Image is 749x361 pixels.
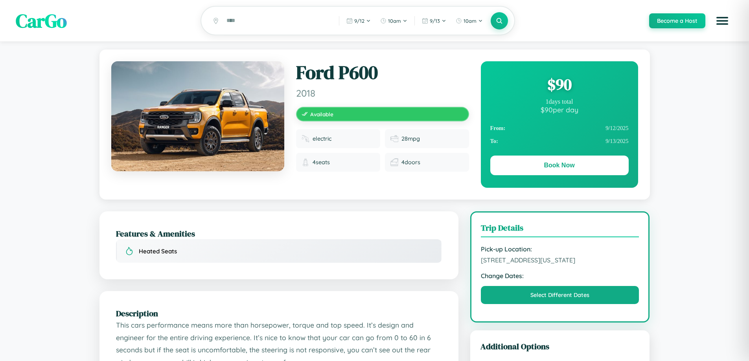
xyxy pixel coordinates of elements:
h3: Trip Details [481,222,639,237]
button: 9/12 [342,15,375,27]
button: 10am [376,15,411,27]
strong: Pick-up Location: [481,245,639,253]
h1: Ford P600 [296,61,469,84]
span: 2018 [296,87,469,99]
div: 9 / 12 / 2025 [490,122,629,135]
h2: Description [116,308,442,319]
div: $ 90 [490,74,629,95]
img: Seats [302,158,309,166]
button: Select Different Dates [481,286,639,304]
h3: Additional Options [480,341,640,352]
span: [STREET_ADDRESS][US_STATE] [481,256,639,264]
button: 9/13 [418,15,450,27]
button: Open menu [711,10,733,32]
span: 9 / 12 [354,18,364,24]
span: Available [310,111,333,117]
span: 4 seats [313,159,330,166]
span: 10am [464,18,477,24]
img: Doors [390,158,398,166]
img: Ford P600 2018 [111,61,284,171]
button: 10am [452,15,487,27]
span: CarGo [16,8,67,34]
span: 28 mpg [401,135,420,142]
span: 4 doors [401,159,420,166]
strong: To: [490,138,498,145]
span: 9 / 13 [430,18,440,24]
img: Fuel efficiency [390,135,398,143]
img: Fuel type [302,135,309,143]
span: 10am [388,18,401,24]
div: 1 days total [490,98,629,105]
span: Heated Seats [139,247,177,255]
span: electric [313,135,331,142]
strong: Change Dates: [481,272,639,280]
h2: Features & Amenities [116,228,442,239]
strong: From: [490,125,506,132]
button: Book Now [490,156,629,175]
div: $ 90 per day [490,105,629,114]
button: Become a Host [649,13,705,28]
div: 9 / 13 / 2025 [490,135,629,148]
